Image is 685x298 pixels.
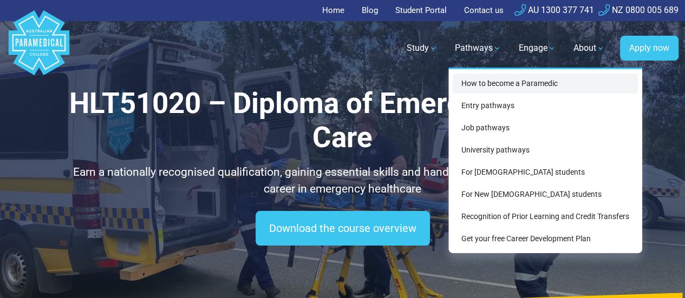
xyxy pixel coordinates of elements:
[57,87,628,155] h1: HLT51020 – Diploma of Emergency Health Care
[567,33,611,63] a: About
[57,164,628,198] p: Earn a nationally recognised qualification, gaining essential skills and hands-on experience for ...
[448,68,642,253] div: Pathways
[453,74,638,94] a: How to become a Paramedic
[514,5,594,15] a: AU 1300 377 741
[400,33,444,63] a: Study
[453,96,638,116] a: Entry pathways
[453,229,638,249] a: Get your free Career Development Plan
[453,118,638,138] a: Job pathways
[620,36,679,61] a: Apply now
[453,162,638,182] a: For [DEMOGRAPHIC_DATA] students
[598,5,679,15] a: NZ 0800 005 689
[453,184,638,204] a: For New [DEMOGRAPHIC_DATA] students
[6,21,71,76] a: Australian Paramedical College
[512,33,563,63] a: Engage
[453,207,638,227] a: Recognition of Prior Learning and Credit Transfers
[448,33,508,63] a: Pathways
[256,211,430,246] a: Download the course overview
[453,140,638,160] a: University pathways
